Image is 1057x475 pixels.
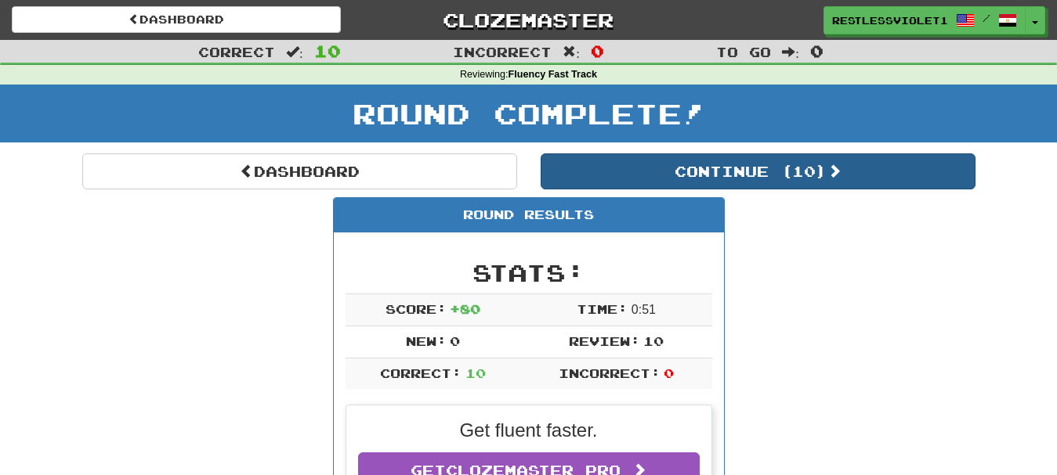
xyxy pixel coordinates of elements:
h2: Stats: [346,260,712,286]
a: RestlessViolet1890 / [824,6,1026,34]
span: : [563,45,580,59]
a: Dashboard [82,153,517,189]
span: 10 [643,333,664,348]
span: : [286,45,303,59]
span: Correct: [380,365,462,380]
span: 0 [591,41,604,60]
span: : [782,45,799,59]
span: Incorrect [453,44,552,59]
button: Continue (10) [541,153,976,189]
span: Time: [577,301,628,316]
span: 0 : 51 [632,303,656,316]
span: 0 [810,41,824,60]
h1: Round Complete! [5,98,1052,129]
span: Score: [386,301,447,316]
span: / [983,13,990,23]
a: Dashboard [12,6,341,33]
span: 0 [664,365,674,380]
span: Review: [569,333,640,348]
span: 10 [465,365,486,380]
a: Clozemaster [364,6,693,34]
span: To go [716,44,771,59]
span: 10 [314,41,341,60]
strong: Fluency Fast Track [509,69,597,80]
span: + 80 [450,301,480,316]
span: Incorrect: [559,365,661,380]
span: 0 [450,333,460,348]
span: RestlessViolet1890 [832,13,948,27]
span: Correct [198,44,275,59]
span: New: [406,333,447,348]
p: Get fluent faster. [358,417,700,444]
div: Round Results [334,198,724,232]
